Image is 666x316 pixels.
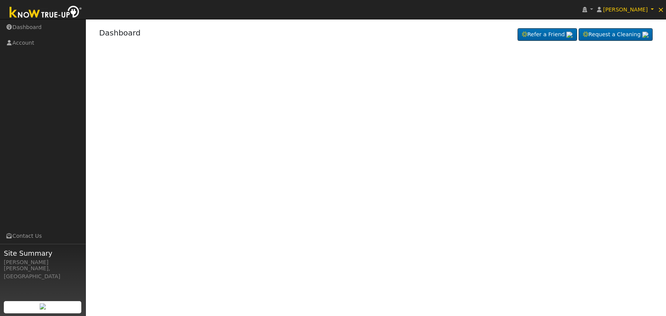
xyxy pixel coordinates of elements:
img: retrieve [40,303,46,310]
div: [PERSON_NAME], [GEOGRAPHIC_DATA] [4,264,82,281]
span: Site Summary [4,248,82,258]
img: retrieve [566,32,572,38]
div: [PERSON_NAME] [4,258,82,266]
a: Dashboard [99,28,141,37]
a: Request a Cleaning [579,28,653,41]
a: Refer a Friend [518,28,577,41]
img: Know True-Up [6,4,86,21]
span: [PERSON_NAME] [603,6,648,13]
span: × [658,5,664,14]
img: retrieve [642,32,648,38]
